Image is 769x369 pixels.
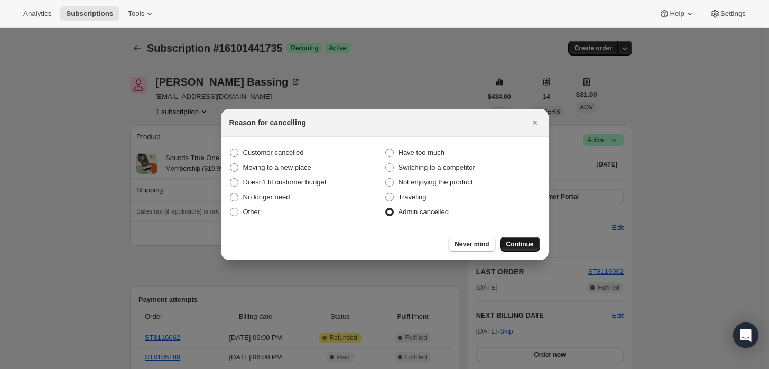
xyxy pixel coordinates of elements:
[506,240,534,248] span: Continue
[243,178,327,186] span: Doesn't fit customer budget
[17,6,58,21] button: Analytics
[23,10,51,18] span: Analytics
[66,10,113,18] span: Subscriptions
[733,322,758,348] div: Open Intercom Messenger
[399,193,427,201] span: Traveling
[60,6,119,21] button: Subscriptions
[399,208,449,216] span: Admin cancelled
[653,6,701,21] button: Help
[448,237,495,252] button: Never mind
[703,6,752,21] button: Settings
[399,178,473,186] span: Not enjoying the product
[399,149,444,156] span: Have too much
[455,240,489,248] span: Never mind
[243,149,304,156] span: Customer cancelled
[229,117,306,128] h2: Reason for cancelling
[128,10,144,18] span: Tools
[670,10,684,18] span: Help
[399,163,475,171] span: Switching to a competitor
[243,163,311,171] span: Moving to a new place
[243,208,261,216] span: Other
[720,10,746,18] span: Settings
[527,115,542,130] button: Close
[122,6,161,21] button: Tools
[243,193,290,201] span: No longer need
[500,237,540,252] button: Continue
